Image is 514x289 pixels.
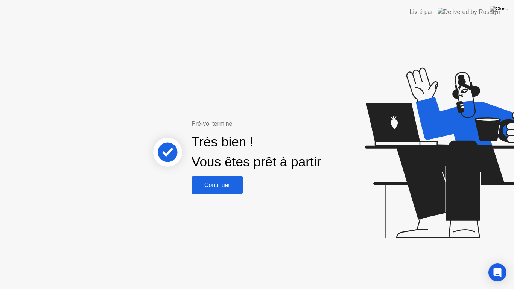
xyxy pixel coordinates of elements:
[488,263,506,281] div: Open Intercom Messenger
[192,119,347,128] div: Pré-vol terminé
[438,8,500,16] img: Delivered by Rosalyn
[192,132,321,172] div: Très bien ! Vous êtes prêt à partir
[192,176,243,194] button: Continuer
[490,6,508,12] img: Close
[194,182,241,189] div: Continuer
[410,8,433,17] div: Livré par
